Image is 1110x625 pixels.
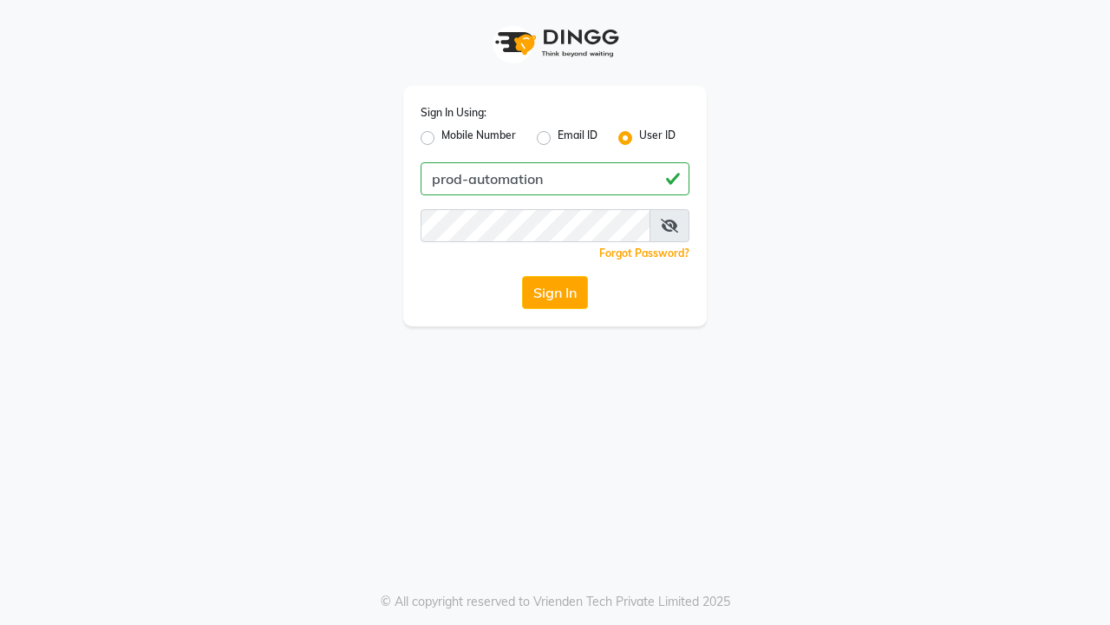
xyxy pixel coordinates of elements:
[421,162,689,195] input: Username
[486,17,624,69] img: logo1.svg
[421,105,486,121] label: Sign In Using:
[441,128,516,148] label: Mobile Number
[522,276,588,309] button: Sign In
[599,247,689,260] a: Forgot Password?
[558,128,597,148] label: Email ID
[639,128,676,148] label: User ID
[421,209,650,242] input: Username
